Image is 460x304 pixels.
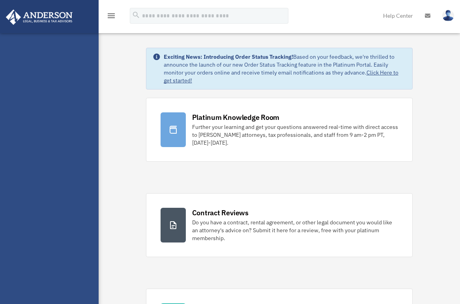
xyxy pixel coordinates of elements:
a: menu [107,14,116,21]
i: menu [107,11,116,21]
div: Further your learning and get your questions answered real-time with direct access to [PERSON_NAM... [192,123,398,147]
div: Platinum Knowledge Room [192,112,280,122]
div: Do you have a contract, rental agreement, or other legal document you would like an attorney's ad... [192,218,398,242]
div: Contract Reviews [192,208,249,218]
img: Anderson Advisors Platinum Portal [4,9,75,25]
img: User Pic [442,10,454,21]
strong: Exciting News: Introducing Order Status Tracking! [164,53,293,60]
a: Contract Reviews Do you have a contract, rental agreement, or other legal document you would like... [146,193,413,257]
a: Platinum Knowledge Room Further your learning and get your questions answered real-time with dire... [146,98,413,162]
a: Click Here to get started! [164,69,398,84]
div: Based on your feedback, we're thrilled to announce the launch of our new Order Status Tracking fe... [164,53,406,84]
i: search [132,11,140,19]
